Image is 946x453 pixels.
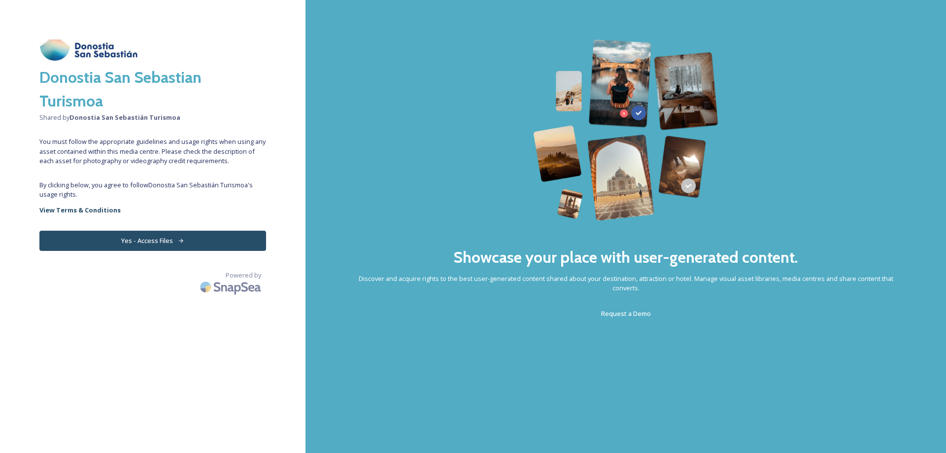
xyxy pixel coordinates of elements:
[69,113,180,122] strong: Donostia San Sebastián Turismoa
[39,137,266,166] span: You must follow the appropriate guidelines and usage rights when using any asset contained within...
[39,204,266,216] a: View Terms & Conditions
[39,66,266,113] h2: Donostia San Sebastian Turismoa
[39,206,121,214] strong: View Terms & Conditions
[39,113,266,122] span: Shared by
[453,245,798,269] h2: Showcase your place with user-generated content.
[197,276,266,299] img: SnapSea Logo
[39,39,138,61] img: download.jpeg
[345,274,907,293] span: Discover and acquire rights to the best user-generated content shared about your destination, att...
[601,309,651,318] span: Request a Demo
[601,308,651,319] a: Request a Demo
[39,180,266,199] span: By clicking below, you agree to follow Donostia San Sebastián Turismoa 's usage rights.
[226,271,261,280] span: Powered by
[533,39,718,221] img: 63b42ca75bacad526042e722_Group%20154-p-800.png
[39,231,266,251] button: Yes - Access Files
